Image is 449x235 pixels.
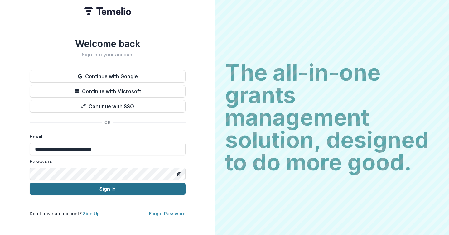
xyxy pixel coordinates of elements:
button: Continue with SSO [30,100,186,113]
button: Sign In [30,183,186,195]
a: Forgot Password [149,211,186,216]
label: Password [30,158,182,165]
h2: Sign into your account [30,52,186,58]
h1: Welcome back [30,38,186,49]
button: Continue with Google [30,70,186,83]
p: Don't have an account? [30,210,100,217]
img: Temelio [84,7,131,15]
button: Continue with Microsoft [30,85,186,98]
label: Email [30,133,182,140]
button: Toggle password visibility [174,169,184,179]
a: Sign Up [83,211,100,216]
